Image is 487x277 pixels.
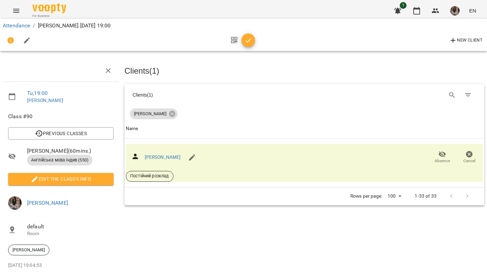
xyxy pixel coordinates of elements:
span: Постійний розклад [126,173,173,179]
p: Rows per page: [350,193,382,200]
div: Clients ( 1 ) [133,92,298,98]
div: Sort [126,125,138,133]
span: default [27,223,114,231]
span: [PERSON_NAME] ( 60 mins. ) [27,147,114,155]
button: New Client [447,35,484,46]
p: 1-33 of 33 [415,193,436,200]
img: 7eeb5c2dceb0f540ed985a8fa2922f17.jpg [8,196,22,210]
button: Absence [429,148,456,167]
span: New Client [449,36,483,45]
span: 1 [400,2,407,9]
a: [PERSON_NAME] [27,98,63,103]
button: Previous Classes [8,127,114,140]
div: [PERSON_NAME] [130,108,178,119]
img: Voopty Logo [32,3,66,13]
h3: Clients ( 1 ) [124,67,484,75]
a: Attendance [3,22,30,29]
span: Absence [435,158,450,164]
a: [PERSON_NAME] [27,200,68,206]
span: Class #90 [8,112,114,121]
a: Tu , 19:00 [27,90,48,96]
p: [DATE] 19:04:53 [8,262,114,269]
span: Англійська мова індив (550) [27,157,92,163]
span: Previous Classes [14,129,108,137]
span: Edit the class's Info [14,175,108,183]
div: Name [126,125,138,133]
button: Cancel [456,148,483,167]
button: Menu [8,3,24,19]
p: [PERSON_NAME] [DATE] 19:00 [38,22,111,30]
div: [PERSON_NAME] [8,245,49,255]
span: [PERSON_NAME] [130,111,170,117]
button: EN [466,4,479,17]
span: [PERSON_NAME] [8,247,49,253]
span: For Business [32,14,66,18]
button: Filter [460,87,476,103]
button: Edit the class's Info [8,173,114,185]
span: EN [469,7,476,14]
img: 7eeb5c2dceb0f540ed985a8fa2922f17.jpg [450,6,460,16]
div: Table Toolbar [124,84,484,106]
p: Room [27,230,114,237]
button: Search [444,87,460,103]
div: 100 [385,191,404,201]
nav: breadcrumb [3,22,484,30]
li: / [33,22,35,30]
a: [PERSON_NAME] [145,154,181,160]
span: Cancel [463,158,476,164]
span: Name [126,125,483,133]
